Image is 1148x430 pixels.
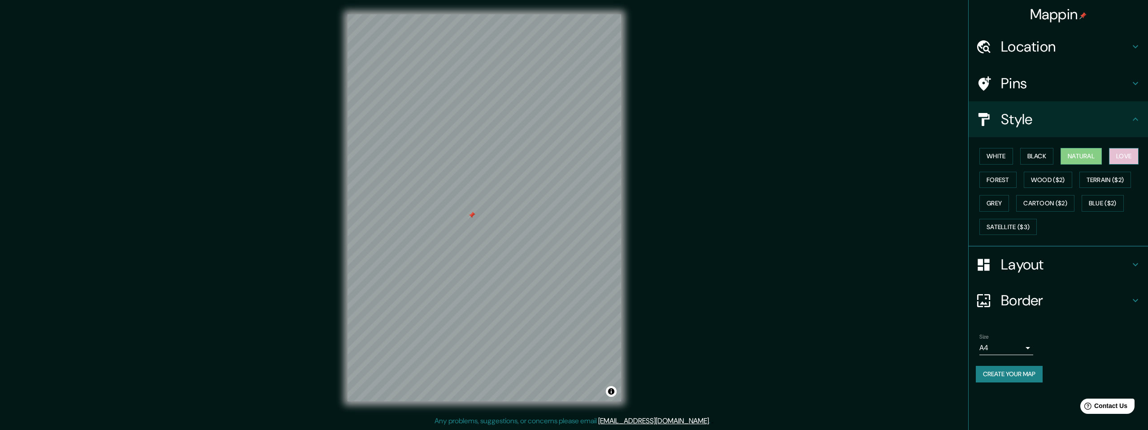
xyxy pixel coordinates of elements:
[979,333,989,341] label: Size
[976,366,1043,382] button: Create your map
[1082,195,1124,212] button: Blue ($2)
[606,386,617,397] button: Toggle attribution
[1001,110,1130,128] h4: Style
[1020,148,1054,165] button: Black
[1068,395,1138,420] iframe: Help widget launcher
[1030,5,1087,23] h4: Mappin
[979,219,1037,235] button: Satellite ($3)
[1079,12,1087,19] img: pin-icon.png
[1079,172,1131,188] button: Terrain ($2)
[435,416,710,426] p: Any problems, suggestions, or concerns please email .
[979,172,1017,188] button: Forest
[969,65,1148,101] div: Pins
[712,416,713,426] div: .
[598,416,709,426] a: [EMAIL_ADDRESS][DOMAIN_NAME]
[1001,38,1130,56] h4: Location
[969,282,1148,318] div: Border
[1016,195,1074,212] button: Cartoon ($2)
[1061,148,1102,165] button: Natural
[1001,291,1130,309] h4: Border
[969,101,1148,137] div: Style
[1001,74,1130,92] h4: Pins
[710,416,712,426] div: .
[969,247,1148,282] div: Layout
[979,148,1013,165] button: White
[1024,172,1072,188] button: Wood ($2)
[979,341,1033,355] div: A4
[1109,148,1139,165] button: Love
[348,14,621,401] canvas: Map
[1001,256,1130,274] h4: Layout
[979,195,1009,212] button: Grey
[969,29,1148,65] div: Location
